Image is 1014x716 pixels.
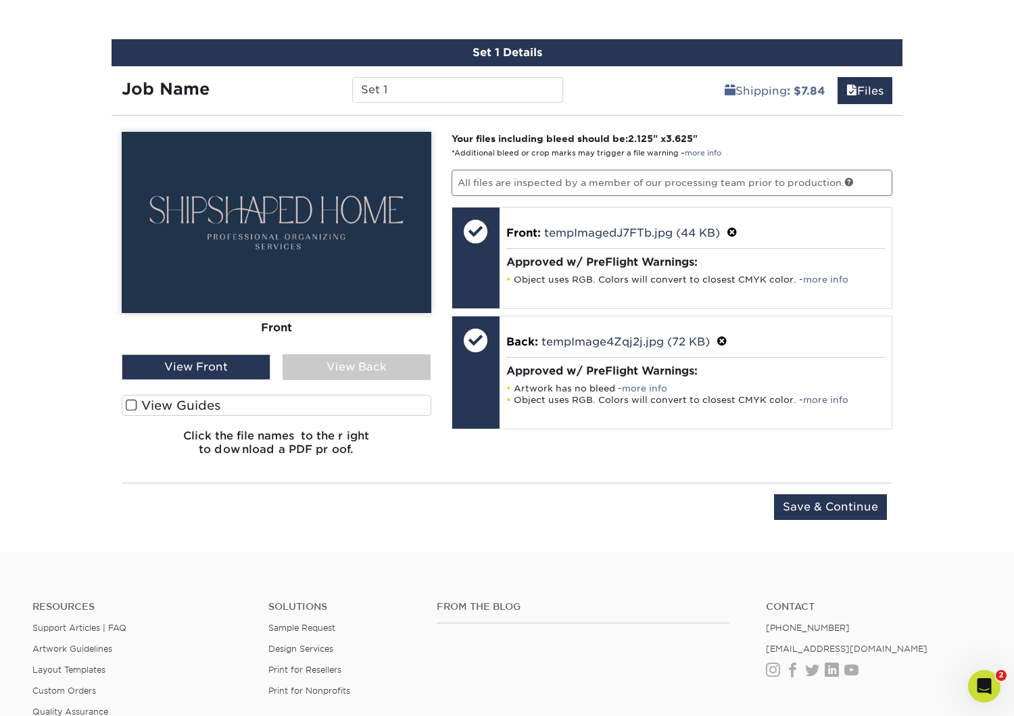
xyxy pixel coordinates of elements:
[268,665,341,675] a: Print for Resellers
[544,226,720,239] a: tempImagedJ7FTb.jpg (44 KB)
[506,394,886,406] li: Object uses RGB. Colors will convert to closest CMYK color. -
[803,275,848,285] a: more info
[452,133,698,144] strong: Your files including bleed should be: " x "
[725,85,735,97] span: shipping
[685,149,721,158] a: more info
[283,354,431,380] div: View Back
[122,429,431,466] h6: Click the file names to the right to download a PDF proof.
[506,226,541,239] span: Front:
[838,77,892,104] a: Files
[968,670,1000,702] iframe: Intercom live chat
[766,644,927,654] a: [EMAIL_ADDRESS][DOMAIN_NAME]
[787,85,825,97] b: : $7.84
[452,170,893,195] p: All files are inspected by a member of our processing team prior to production.
[803,395,848,405] a: more info
[32,644,112,654] a: Artwork Guidelines
[112,39,902,66] div: Set 1 Details
[32,665,105,675] a: Layout Templates
[32,601,248,613] h4: Resources
[268,644,333,654] a: Design Services
[996,670,1007,681] span: 2
[352,77,562,103] input: Enter a job name
[766,601,982,613] a: Contact
[122,395,431,416] label: View Guides
[32,623,126,633] a: Support Articles | FAQ
[506,383,886,394] li: Artwork has no bleed -
[268,601,416,613] h4: Solutions
[716,77,834,104] a: Shipping: $7.84
[506,256,886,268] h4: Approved w/ PreFlight Warnings:
[541,335,710,348] a: tempImage4Zqj2j.jpg (72 KB)
[32,686,96,696] a: Custom Orders
[666,133,693,144] span: 3.625
[622,383,667,393] a: more info
[122,79,210,99] strong: Job Name
[268,686,350,696] a: Print for Nonprofits
[628,133,653,144] span: 2.125
[268,623,335,633] a: Sample Request
[846,85,857,97] span: files
[506,364,886,377] h4: Approved w/ PreFlight Warnings:
[122,312,431,342] div: Front
[766,623,850,633] a: [PHONE_NUMBER]
[437,601,730,613] h4: From the Blog
[506,274,886,285] li: Object uses RGB. Colors will convert to closest CMYK color. -
[774,494,887,520] input: Save & Continue
[452,149,721,158] small: *Additional bleed or crop marks may trigger a file warning –
[506,335,538,348] span: Back:
[122,354,270,380] div: View Front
